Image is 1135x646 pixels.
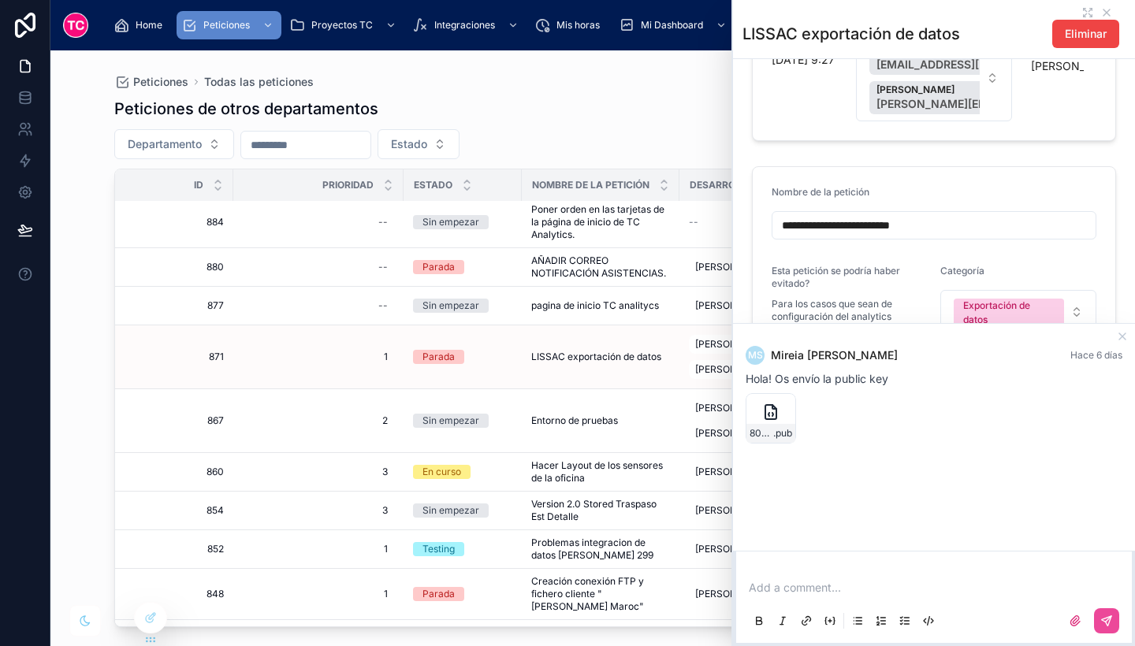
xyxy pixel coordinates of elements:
div: Sin empezar [422,503,479,518]
a: Mis horas [530,11,611,39]
span: Para los casos que sean de configuración del analytics [772,298,928,323]
a: 860 [134,466,224,478]
a: 1 [243,581,394,607]
div: Parada [422,350,455,364]
a: Parada [413,587,512,601]
span: Peticiones [203,19,250,32]
a: 884 [134,216,224,228]
span: Proyectos TC [311,19,373,32]
span: Hola! Os envío la public key [746,372,888,385]
span: Mis horas [556,19,600,32]
a: [PERSON_NAME][PERSON_NAME] [689,395,788,446]
span: -- [689,216,698,228]
span: Nombre de la petición [772,186,869,198]
button: Select Button [940,290,1096,334]
a: Problemas integracion de datos [PERSON_NAME] 299 [531,536,670,562]
span: [PERSON_NAME] [695,338,772,351]
div: Exportación de datos [963,299,1055,327]
div: -- [378,261,388,273]
span: [PERSON_NAME] [695,402,772,414]
a: 852 [134,543,224,555]
span: [PERSON_NAME] [695,427,772,440]
div: Parada [422,260,455,274]
span: Nombre de la petición [532,179,649,191]
span: LISSAC exportación de datos [531,351,661,363]
a: [PERSON_NAME][PERSON_NAME] [689,332,788,382]
span: [PERSON_NAME] [695,466,772,478]
span: Categoría [940,265,984,277]
h1: LISSAC exportación de datos [742,23,960,45]
a: -- [243,210,394,235]
a: Poner orden en las tarjetas de la página de inicio de TC Analytics. [531,203,670,241]
a: 877 [134,299,224,312]
a: Creación conexión FTP y fichero cliente "[PERSON_NAME] Maroc" [531,575,670,613]
a: Sin empezar [413,215,512,229]
span: Hacer Layout de los sensores de la oficina [531,459,670,484]
a: Peticiones [114,74,188,90]
span: pagina de inicio TC analitycs [531,299,659,312]
div: Sin empezar [422,414,479,428]
a: 854 [134,504,224,517]
div: Sin empezar [422,299,479,313]
a: [PERSON_NAME] [689,254,788,280]
span: [PERSON_NAME][EMAIL_ADDRESS][DOMAIN_NAME] [876,96,1129,112]
div: Parada [422,587,455,601]
span: Mi Dashboard [641,19,703,32]
a: Entorno de pruebas [531,414,670,427]
span: [PERSON_NAME] [695,299,772,312]
a: pagina de inicio TC analitycs [531,299,670,312]
span: [EMAIL_ADDRESS][DOMAIN_NAME] [876,57,1068,72]
div: -- [378,299,388,312]
a: -- [243,293,394,318]
a: -- [689,216,788,228]
a: Sin empezar [413,503,512,518]
span: 1 [249,543,388,555]
span: Estado [391,136,427,152]
a: 3 [243,459,394,484]
div: scrollable content [101,8,1072,43]
a: Sin empezar [413,299,512,313]
span: [PERSON_NAME] [695,363,772,376]
a: 1 [243,536,394,562]
span: Departamento [128,136,202,152]
span: Home [136,19,162,32]
span: Mireia [PERSON_NAME] [771,347,898,363]
span: [PERSON_NAME] [1031,58,1084,74]
a: Parada [413,260,512,274]
span: .pub [773,427,792,440]
a: Sin empezar [413,414,512,428]
a: 3 [243,498,394,523]
h1: Peticiones de otros departamentos [114,98,378,120]
div: Testing [422,542,455,556]
a: AÑADIR CORREO NOTIFICACIÓN ASISTENCIAS. [531,254,670,280]
span: 809_public_key [750,427,773,440]
a: Mi Dashboard [614,11,735,39]
a: Peticiones [177,11,281,39]
button: Select Button [114,129,234,159]
a: 848 [134,588,224,600]
a: 867 [134,414,224,427]
span: Desarrollador [690,179,774,191]
span: MS [748,349,763,362]
span: 2 [249,414,388,427]
span: 1 [249,588,388,600]
a: Todas las peticiones [204,74,314,90]
span: [PERSON_NAME] [695,543,772,555]
span: 871 [134,351,224,363]
span: [DATE] 9:27 [772,52,843,68]
div: Sin empezar [422,215,479,229]
span: Hace 6 días [1070,349,1122,361]
a: 880 [134,261,224,273]
a: [PERSON_NAME] [689,581,788,607]
span: [PERSON_NAME] [695,504,772,517]
a: LISSAC exportación de datos [531,351,670,363]
a: 2 [243,408,394,433]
